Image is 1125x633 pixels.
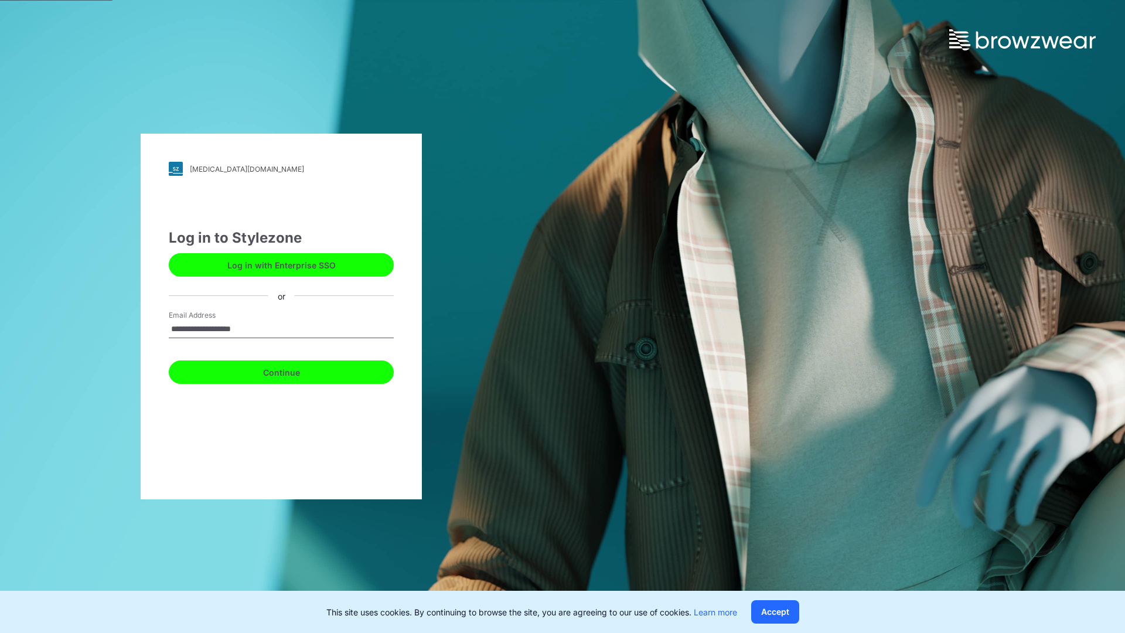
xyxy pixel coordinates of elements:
div: [MEDICAL_DATA][DOMAIN_NAME] [190,165,304,173]
button: Log in with Enterprise SSO [169,253,394,277]
div: or [268,290,295,302]
label: Email Address [169,310,251,321]
div: Log in to Stylezone [169,227,394,249]
button: Accept [751,600,799,624]
img: svg+xml;base64,PHN2ZyB3aWR0aD0iMjgiIGhlaWdodD0iMjgiIHZpZXdCb3g9IjAgMCAyOCAyOCIgZmlsbD0ibm9uZSIgeG... [169,162,183,176]
img: browzwear-logo.73288ffb.svg [949,29,1096,50]
button: Continue [169,360,394,384]
a: [MEDICAL_DATA][DOMAIN_NAME] [169,162,394,176]
a: Learn more [694,607,737,617]
p: This site uses cookies. By continuing to browse the site, you are agreeing to our use of cookies. [326,606,737,618]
